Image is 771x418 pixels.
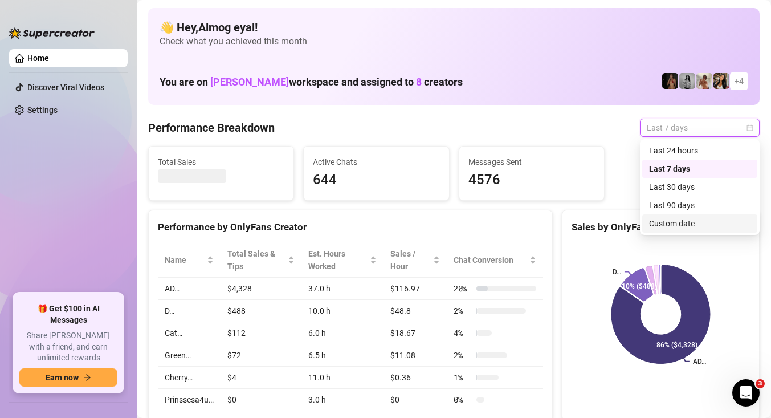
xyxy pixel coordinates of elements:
span: 1 % [454,371,472,384]
td: $0.36 [384,367,447,389]
td: $488 [221,300,301,322]
img: AD [713,73,729,89]
div: Last 7 days [642,160,757,178]
div: Custom date [642,214,757,233]
span: arrow-right [83,374,91,382]
div: Est. Hours Worked [308,247,368,273]
span: + 4 [735,75,744,87]
span: Last 7 days [647,119,753,136]
span: Chat Conversion [454,254,527,266]
span: Messages Sent [468,156,595,168]
span: Active Chats [313,156,439,168]
td: 6.0 h [301,322,384,344]
span: 0 % [454,393,472,406]
span: 2 % [454,349,472,362]
span: calendar [746,124,753,131]
button: Earn nowarrow-right [19,368,117,387]
span: 🎁 Get $100 in AI Messages [19,303,117,326]
div: Last 90 days [642,196,757,214]
img: D [662,73,678,89]
th: Total Sales & Tips [221,243,301,278]
td: $0 [221,389,301,411]
th: Sales / Hour [384,243,447,278]
span: 4576 [468,169,595,191]
div: Sales by OnlyFans Creator [572,220,750,235]
div: Last 30 days [642,178,757,196]
td: $116.97 [384,278,447,300]
span: Share [PERSON_NAME] with a friend, and earn unlimited rewards [19,330,117,364]
td: Cat… [158,322,221,344]
td: 11.0 h [301,367,384,389]
td: 6.5 h [301,344,384,367]
span: 8 [416,76,422,88]
span: Check what you achieved this month [160,35,748,48]
span: Total Sales & Tips [227,247,285,273]
th: Chat Conversion [447,243,543,278]
a: Discover Viral Videos [27,83,104,92]
span: Sales / Hour [390,247,431,273]
span: 4 % [454,327,472,339]
td: $48.8 [384,300,447,322]
span: [PERSON_NAME] [210,76,289,88]
td: 3.0 h [301,389,384,411]
div: Custom date [649,217,750,230]
span: 2 % [454,305,472,317]
div: Last 7 days [649,163,750,175]
img: Green [696,73,712,89]
span: 644 [313,169,439,191]
td: $4,328 [221,278,301,300]
td: $112 [221,322,301,344]
div: Last 90 days [649,199,750,212]
text: AD… [693,358,706,366]
span: 3 [756,379,765,388]
td: $72 [221,344,301,367]
td: Green… [158,344,221,367]
span: Name [165,254,205,266]
td: D… [158,300,221,322]
text: D… [613,268,621,276]
td: Cherry… [158,367,221,389]
div: Last 30 days [649,181,750,193]
a: Settings [27,105,58,115]
iframe: Intercom live chat [732,379,760,407]
span: Earn now [46,373,79,382]
div: Last 24 hours [642,141,757,160]
div: Performance by OnlyFans Creator [158,220,543,235]
h4: Performance Breakdown [148,120,275,136]
img: logo-BBDzfeDw.svg [9,27,95,39]
td: 37.0 h [301,278,384,300]
h4: 👋 Hey, Almog eyal ! [160,19,748,35]
img: A [679,73,695,89]
td: $18.67 [384,322,447,344]
span: 20 % [454,282,472,295]
td: AD… [158,278,221,300]
div: Last 24 hours [649,144,750,157]
td: Prinssesa4u… [158,389,221,411]
th: Name [158,243,221,278]
h1: You are on workspace and assigned to creators [160,76,463,88]
td: $11.08 [384,344,447,367]
span: Total Sales [158,156,284,168]
td: 10.0 h [301,300,384,322]
td: $0 [384,389,447,411]
a: Home [27,54,49,63]
td: $4 [221,367,301,389]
